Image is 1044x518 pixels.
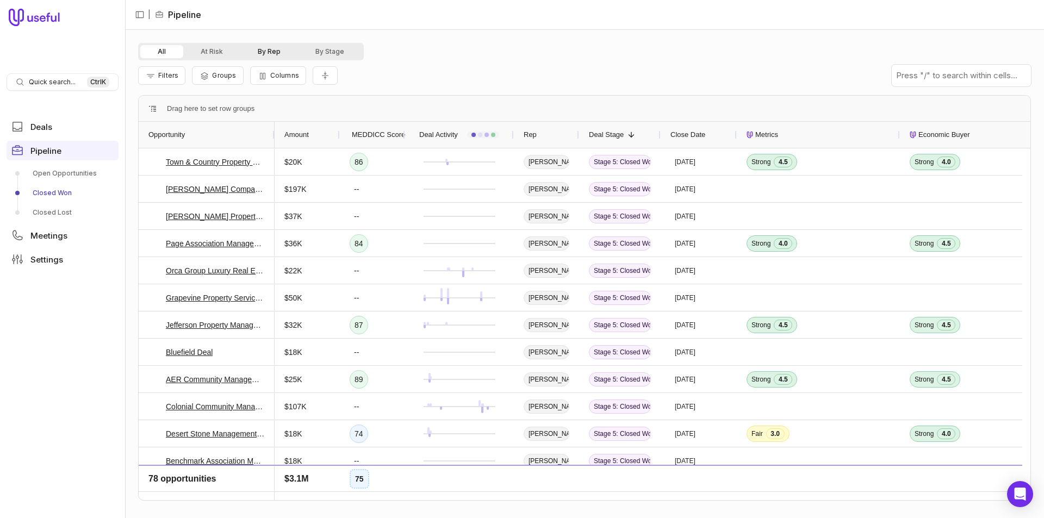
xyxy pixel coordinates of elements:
time: [DATE] [675,212,695,221]
a: Desert Stone Management - New Deal [166,427,265,440]
a: [PERSON_NAME] Company, LLC [166,183,265,196]
span: Strong [915,429,934,438]
span: Pipeline [30,147,61,155]
button: Columns [250,66,306,85]
span: [PERSON_NAME] [524,155,569,169]
a: Jefferson Property Management Deal [166,319,265,332]
time: [DATE] [675,402,695,411]
span: [PERSON_NAME] [524,481,569,495]
span: Strong [751,375,770,384]
span: $18K [284,346,302,359]
span: Drag here to set row groups [167,102,254,115]
span: Meetings [30,232,67,240]
span: Stage 5: Closed Won [589,209,651,223]
span: Amount [284,128,309,141]
a: Deals [7,117,119,136]
a: Page Association Management Group - New Deal [166,237,265,250]
span: [PERSON_NAME] [524,345,569,359]
div: -- [350,180,363,198]
span: 4.0 [937,157,955,167]
a: Closed Won [7,184,119,202]
span: Stage 5: Closed Won [589,155,651,169]
span: 3.0 [766,428,785,439]
div: -- [350,344,363,361]
time: [DATE] [675,348,695,357]
span: Stage 5: Closed Won [589,454,651,468]
div: 74 [350,425,368,443]
div: -- [350,208,363,225]
a: Grapevine Property Services - New Deal [166,291,265,304]
span: Strong [915,321,934,329]
span: $36K [284,237,302,250]
a: Pipeline [7,141,119,160]
span: 4.5 [937,238,955,249]
time: [DATE] [675,294,695,302]
span: Stage 5: Closed Won [589,182,651,196]
div: 89 [350,370,368,389]
time: [DATE] [675,375,695,384]
a: Orca Group Luxury Real Estate Deal [166,264,265,277]
span: Strong [751,158,770,166]
a: Clearcrest Community Management Deal [166,482,265,495]
a: AER Community Management Deal [166,373,265,386]
span: 2.0 [934,483,953,494]
time: [DATE] [675,158,695,166]
span: Fair [751,429,763,438]
time: [DATE] [675,429,695,438]
div: 84 [350,234,368,253]
span: Strong [751,321,770,329]
span: Settings [30,255,63,264]
span: [PERSON_NAME] [524,182,569,196]
div: 86 [350,153,368,171]
button: By Stage [298,45,362,58]
span: Metrics [755,128,778,141]
span: $18K [284,482,302,495]
span: Weak [751,484,768,492]
span: Deal Activity [419,128,458,141]
span: Stage 5: Closed Won [589,318,651,332]
time: [DATE] [675,321,695,329]
time: [DATE] [675,239,695,248]
div: 87 [350,316,368,334]
a: Town & Country Property Management Deal [166,155,265,168]
span: $50K [284,291,302,304]
span: Filters [158,71,178,79]
span: Rep [524,128,537,141]
a: [PERSON_NAME] Property Management - New Deal [166,210,265,223]
div: -- [350,398,363,415]
span: [PERSON_NAME] [524,291,569,305]
span: [PERSON_NAME] [524,372,569,386]
kbd: Ctrl K [87,77,109,88]
span: $25K [284,373,302,386]
time: [DATE] [675,457,695,465]
span: [PERSON_NAME] [524,236,569,251]
span: Stage 5: Closed Won [589,236,651,251]
span: Stage 5: Closed Won [589,427,651,441]
span: Weak [915,484,931,492]
span: Stage 5: Closed Won [589,372,651,386]
span: [PERSON_NAME] [524,318,569,332]
span: $20K [284,155,302,168]
span: Stage 5: Closed Won [589,291,651,305]
a: Closed Lost [7,204,119,221]
span: MEDDICC Score [352,128,405,141]
a: Colonial Community Management - New Deal [166,400,265,413]
span: Strong [915,375,934,384]
button: By Rep [240,45,298,58]
button: At Risk [183,45,240,58]
a: Settings [7,249,119,269]
div: Metrics [747,122,890,148]
span: [PERSON_NAME] [524,209,569,223]
span: 4.0 [937,428,955,439]
div: MEDDICC Score [350,122,395,148]
span: $18K [284,427,302,440]
span: | [148,8,151,21]
span: $32K [284,319,302,332]
span: Groups [212,71,236,79]
span: Stage 5: Closed Won [589,345,651,359]
button: Group Pipeline [192,66,243,85]
div: 60 [350,479,368,497]
span: 2.0 [771,483,790,494]
button: Collapse sidebar [132,7,148,23]
span: 4.5 [774,320,792,330]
